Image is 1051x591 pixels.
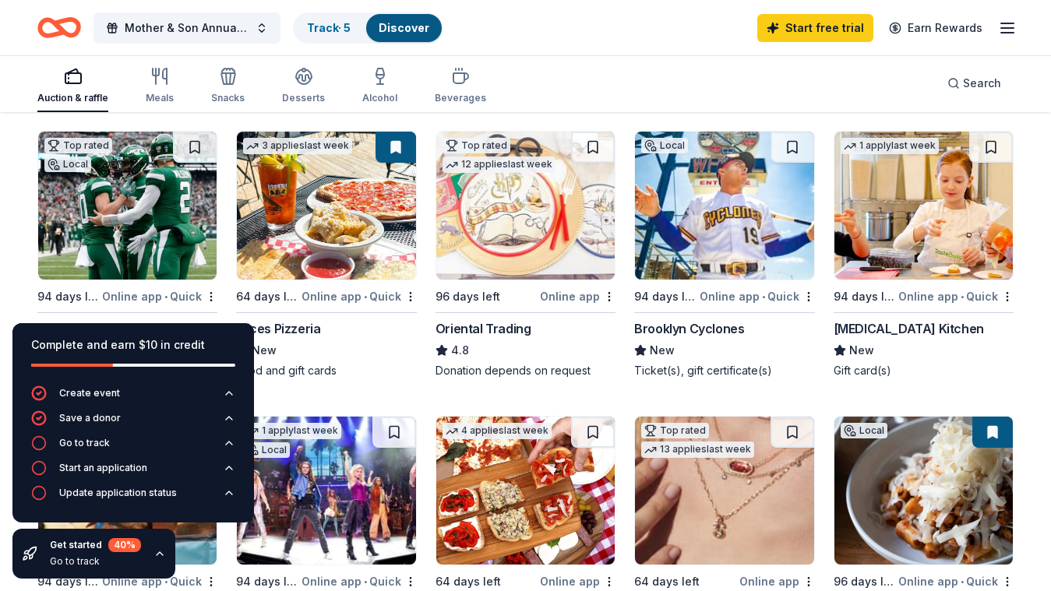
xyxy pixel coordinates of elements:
[436,417,615,565] img: Image for Grimaldi's
[834,132,1013,280] img: Image for Taste Buds Kitchen
[540,287,615,306] div: Online app
[125,19,249,37] span: Mother & Son Annual Event
[37,92,108,104] div: Auction & raffle
[243,138,352,154] div: 3 applies last week
[50,555,141,568] div: Go to track
[293,12,443,44] button: Track· 5Discover
[834,572,895,591] div: 96 days left
[435,92,486,104] div: Beverages
[634,131,814,378] a: Image for Brooklyn CyclonesLocal94 days leftOnline app•QuickBrooklyn CyclonesNewTicket(s), gift c...
[762,290,765,303] span: •
[31,435,235,460] button: Go to track
[31,485,235,510] button: Update application status
[641,441,754,458] div: 13 applies last week
[635,132,813,280] img: Image for Brooklyn Cyclones
[540,572,615,591] div: Online app
[880,14,992,42] a: Earn Rewards
[641,138,688,153] div: Local
[935,68,1014,99] button: Search
[211,92,245,104] div: Snacks
[59,387,120,399] div: Create event
[379,21,429,34] a: Discover
[243,423,341,439] div: 1 apply last week
[435,61,486,112] button: Beverages
[108,538,141,552] div: 40 %
[898,287,1014,306] div: Online app Quick
[211,61,245,112] button: Snacks
[436,363,615,378] div: Donation depends on request
[44,157,91,172] div: Local
[834,319,984,338] div: [MEDICAL_DATA] Kitchen
[436,319,531,338] div: Oriental Trading
[834,287,895,306] div: 94 days left
[834,131,1014,378] a: Image for Taste Buds Kitchen1 applylast week94 days leftOnline app•Quick[MEDICAL_DATA] KitchenNew...
[282,61,325,112] button: Desserts
[961,575,964,588] span: •
[93,12,280,44] button: Mother & Son Annual Event
[59,487,177,499] div: Update application status
[31,336,235,354] div: Complete and earn $10 in credit
[146,61,174,112] button: Meals
[302,287,417,306] div: Online app Quick
[102,287,217,306] div: Online app Quick
[236,363,416,378] div: Food and gift cards
[364,575,367,588] span: •
[634,319,744,338] div: Brooklyn Cyclones
[364,290,367,303] span: •
[634,363,814,378] div: Ticket(s), gift certificate(s)
[38,132,217,280] img: Image for New York Jets (In-Kind Donation)
[841,423,887,438] div: Local
[31,410,235,435] button: Save a donor
[650,341,675,360] span: New
[634,572,700,591] div: 64 days left
[37,287,99,306] div: 94 days left
[963,74,1001,93] span: Search
[37,61,108,112] button: Auction & raffle
[443,138,510,153] div: Top rated
[443,423,552,439] div: 4 applies last week
[451,341,469,360] span: 4.8
[436,132,615,280] img: Image for Oriental Trading
[436,287,500,306] div: 96 days left
[635,417,813,565] img: Image for Kendra Scott
[834,363,1014,378] div: Gift card(s)
[37,131,217,378] a: Image for New York Jets (In-Kind Donation)Top ratedLocal94 days leftOnline app•Quick[US_STATE] Je...
[31,460,235,485] button: Start an application
[443,157,555,173] div: 12 applies last week
[164,290,168,303] span: •
[700,287,815,306] div: Online app Quick
[362,92,397,104] div: Alcohol
[236,572,298,591] div: 94 days left
[841,138,939,154] div: 1 apply last week
[243,442,290,458] div: Local
[362,61,397,112] button: Alcohol
[961,290,964,303] span: •
[898,572,1014,591] div: Online app Quick
[237,417,415,565] img: Image for Tilles Center for the Performing Arts
[37,9,81,46] a: Home
[236,287,298,306] div: 64 days left
[236,319,320,338] div: Slices Pizzeria
[237,132,415,280] img: Image for Slices Pizzeria
[59,412,121,424] div: Save a donor
[739,572,815,591] div: Online app
[834,417,1013,565] img: Image for Ethan Stowell Restaurants
[436,131,615,378] a: Image for Oriental TradingTop rated12 applieslast week96 days leftOnline appOriental Trading4.8Do...
[436,572,501,591] div: 64 days left
[59,462,147,474] div: Start an application
[236,131,416,378] a: Image for Slices Pizzeria3 applieslast week64 days leftOnline app•QuickSlices PizzeriaNewFood and...
[31,385,235,410] button: Create event
[849,341,874,360] span: New
[59,437,110,449] div: Go to track
[634,287,696,306] div: 94 days left
[146,92,174,104] div: Meals
[307,21,351,34] a: Track· 5
[757,14,873,42] a: Start free trial
[641,423,709,438] div: Top rated
[282,92,325,104] div: Desserts
[50,538,141,552] div: Get started
[302,572,417,591] div: Online app Quick
[44,138,112,153] div: Top rated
